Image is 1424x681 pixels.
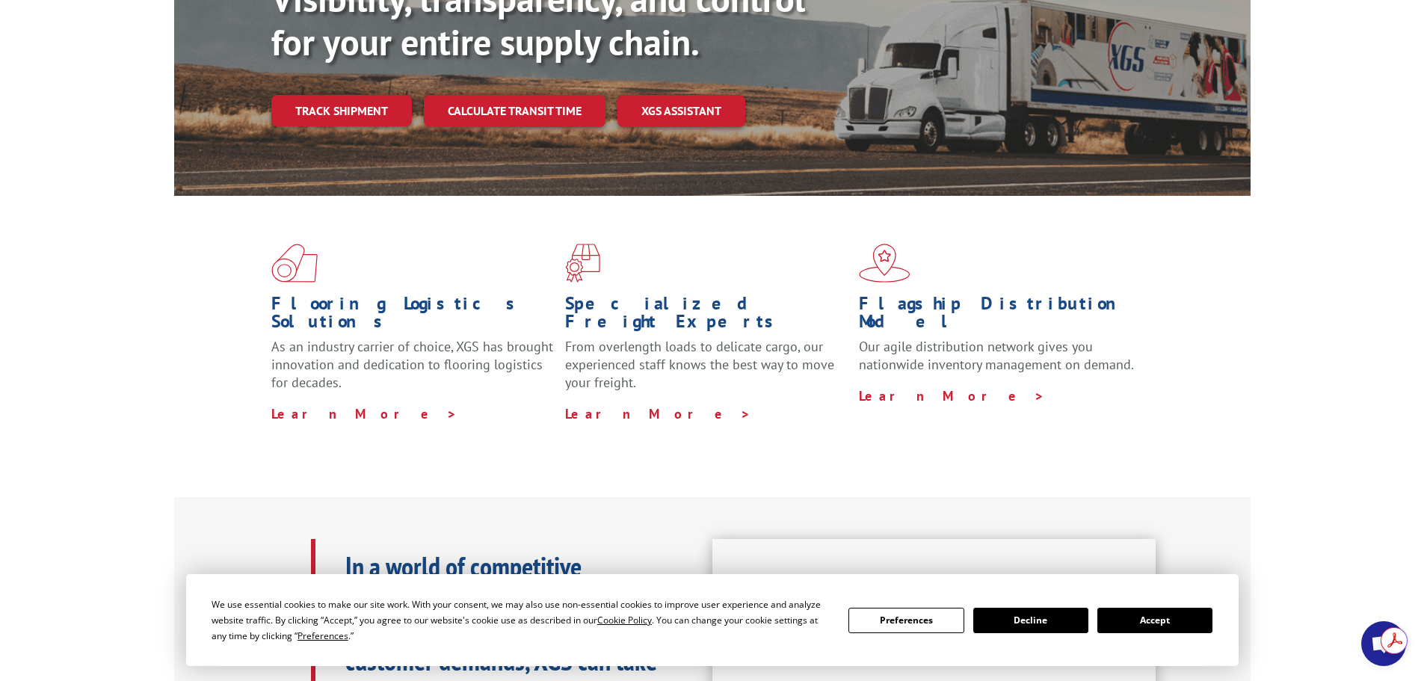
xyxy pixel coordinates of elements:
[271,338,553,391] span: As an industry carrier of choice, XGS has brought innovation and dedication to flooring logistics...
[186,574,1239,666] div: Cookie Consent Prompt
[424,95,605,127] a: Calculate transit time
[1361,621,1406,666] div: Open chat
[565,244,600,283] img: xgs-icon-focused-on-flooring-red
[859,244,910,283] img: xgs-icon-flagship-distribution-model-red
[212,597,830,644] div: We use essential cookies to make our site work. With your consent, we may also use non-essential ...
[859,295,1141,338] h1: Flagship Distribution Model
[271,95,412,126] a: Track shipment
[859,338,1134,373] span: Our agile distribution network gives you nationwide inventory management on demand.
[298,629,348,642] span: Preferences
[565,295,848,338] h1: Specialized Freight Experts
[1097,608,1212,633] button: Accept
[848,608,964,633] button: Preferences
[271,405,457,422] a: Learn More >
[271,295,554,338] h1: Flooring Logistics Solutions
[617,95,745,127] a: XGS ASSISTANT
[271,244,318,283] img: xgs-icon-total-supply-chain-intelligence-red
[973,608,1088,633] button: Decline
[565,338,848,404] p: From overlength loads to delicate cargo, our experienced staff knows the best way to move your fr...
[859,387,1045,404] a: Learn More >
[597,614,652,626] span: Cookie Policy
[565,405,751,422] a: Learn More >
